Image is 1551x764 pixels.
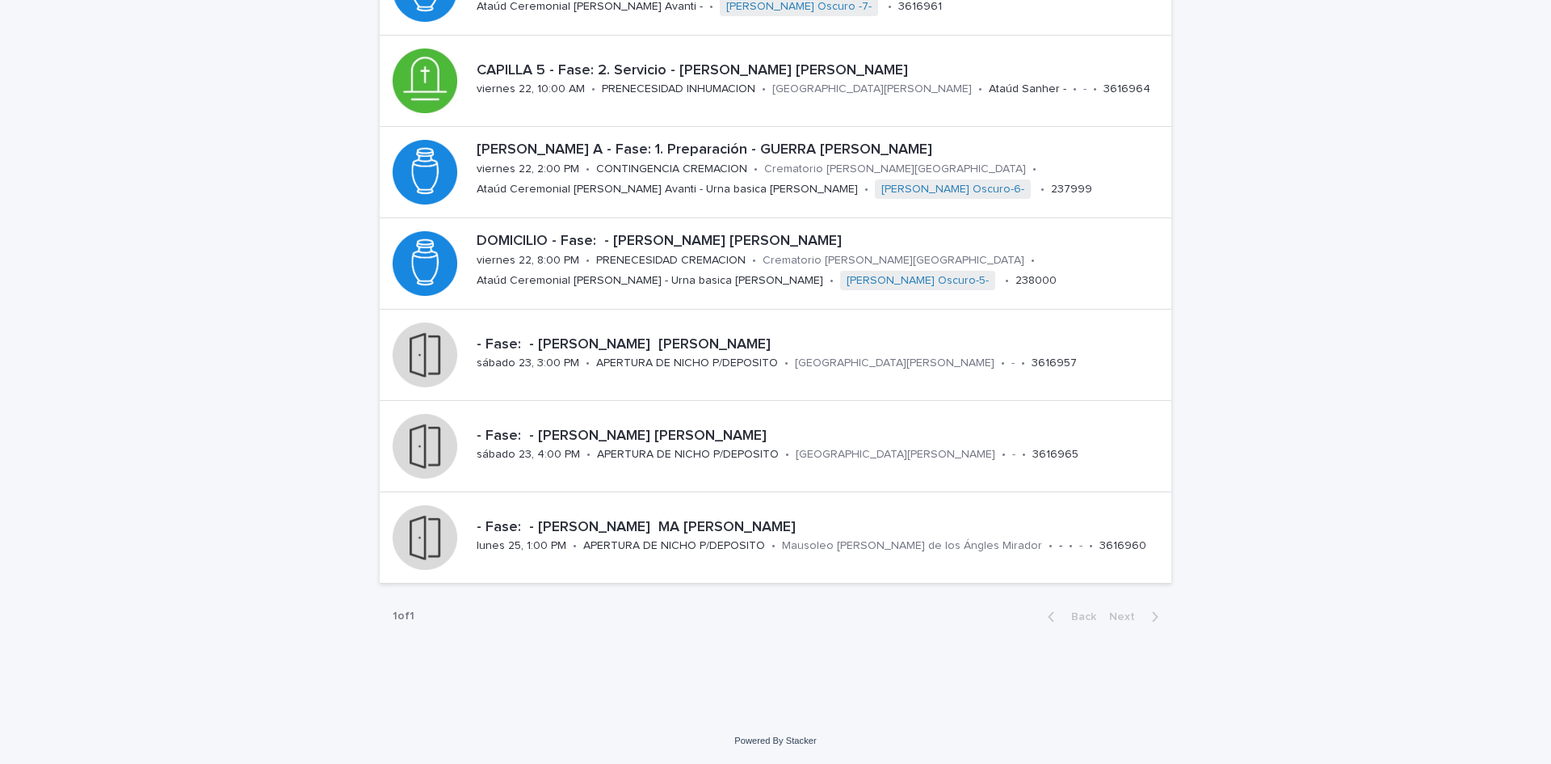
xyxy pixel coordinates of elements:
p: viernes 22, 8:00 PM [477,254,579,268]
p: Crematorio [PERSON_NAME][GEOGRAPHIC_DATA] [764,163,1026,176]
p: - Fase: - [PERSON_NAME] [PERSON_NAME] [477,428,1165,445]
p: 238000 [1015,274,1057,288]
p: CONTINGENCIA CREMACION [596,163,747,176]
p: • [1031,254,1035,268]
button: Next [1103,610,1171,624]
p: - [1011,357,1015,370]
p: • [762,82,766,96]
a: [PERSON_NAME] Oscuro-6- [881,183,1024,196]
p: 3616960 [1099,539,1146,553]
p: • [752,254,756,268]
p: Ataúd Ceremonial [PERSON_NAME] - Urna basica [PERSON_NAME] [477,274,823,288]
span: Back [1061,611,1096,623]
p: • [586,448,591,462]
p: DOMICILIO - Fase: - [PERSON_NAME] [PERSON_NAME] [477,233,1165,251]
p: • [784,357,788,370]
p: • [1073,82,1077,96]
p: • [1093,82,1097,96]
p: • [754,163,758,176]
p: APERTURA DE NICHO P/DEPOSITO [596,357,778,370]
p: 3616964 [1103,82,1150,96]
p: 3616965 [1032,448,1078,462]
p: • [1002,448,1006,462]
p: • [1001,357,1005,370]
p: • [573,539,577,553]
p: [PERSON_NAME] A - Fase: 1. Preparación - GUERRA [PERSON_NAME] [477,141,1165,159]
p: • [978,82,982,96]
p: - Fase: - [PERSON_NAME] [PERSON_NAME] [477,336,1165,354]
p: • [586,254,590,268]
p: - [1059,539,1062,553]
p: 1 of 1 [380,597,427,636]
a: - Fase: - [PERSON_NAME] [PERSON_NAME]sábado 23, 3:00 PM•APERTURA DE NICHO P/DEPOSITO•[GEOGRAPHIC_... [380,310,1171,401]
p: [GEOGRAPHIC_DATA][PERSON_NAME] [772,82,972,96]
p: • [1049,539,1053,553]
p: lunes 25, 1:00 PM [477,539,566,553]
p: • [1040,183,1045,196]
a: CAPILLA 5 - Fase: 2. Servicio - [PERSON_NAME] [PERSON_NAME]viernes 22, 10:00 AM•PRENECESIDAD INHU... [380,36,1171,127]
p: • [785,448,789,462]
p: • [771,539,775,553]
p: • [586,357,590,370]
p: • [586,163,590,176]
p: • [591,82,595,96]
p: • [1005,274,1009,288]
p: [GEOGRAPHIC_DATA][PERSON_NAME] [795,357,994,370]
p: Mausoleo [PERSON_NAME] de los Ángles Mirador [782,539,1042,553]
a: - Fase: - [PERSON_NAME] MA [PERSON_NAME]lunes 25, 1:00 PM•APERTURA DE NICHO P/DEPOSITO•Mausoleo [... [380,492,1171,584]
p: sábado 23, 3:00 PM [477,357,579,370]
a: Powered By Stacker [734,736,816,745]
p: • [830,274,834,288]
p: viernes 22, 10:00 AM [477,82,585,96]
span: Next [1109,611,1145,623]
p: viernes 22, 2:00 PM [477,163,579,176]
p: • [1032,163,1036,176]
p: - [1012,448,1015,462]
p: - [1083,82,1087,96]
a: DOMICILIO - Fase: - [PERSON_NAME] [PERSON_NAME]viernes 22, 8:00 PM•PRENECESIDAD CREMACION•Cremato... [380,218,1171,310]
p: Ataúd Ceremonial [PERSON_NAME] Avanti - Urna basica [PERSON_NAME] [477,183,858,196]
p: APERTURA DE NICHO P/DEPOSITO [597,448,779,462]
p: Ataúd Sanher - [989,82,1066,96]
p: APERTURA DE NICHO P/DEPOSITO [583,539,765,553]
p: • [864,183,868,196]
a: [PERSON_NAME] Oscuro-5- [847,274,989,288]
p: sábado 23, 4:00 PM [477,448,580,462]
p: - Fase: - [PERSON_NAME] MA [PERSON_NAME] [477,519,1165,537]
p: PRENECESIDAD CREMACION [596,254,746,268]
a: [PERSON_NAME] A - Fase: 1. Preparación - GUERRA [PERSON_NAME]viernes 22, 2:00 PM•CONTINGENCIA CRE... [380,127,1171,218]
p: • [1022,448,1026,462]
p: PRENECESIDAD INHUMACION [602,82,755,96]
p: 237999 [1051,183,1092,196]
p: [GEOGRAPHIC_DATA][PERSON_NAME] [796,448,995,462]
a: - Fase: - [PERSON_NAME] [PERSON_NAME]sábado 23, 4:00 PM•APERTURA DE NICHO P/DEPOSITO•[GEOGRAPHIC_... [380,401,1171,492]
p: 3616957 [1032,357,1077,370]
p: CAPILLA 5 - Fase: 2. Servicio - [PERSON_NAME] [PERSON_NAME] [477,62,1165,80]
p: - [1079,539,1082,553]
p: Crematorio [PERSON_NAME][GEOGRAPHIC_DATA] [763,254,1024,268]
p: • [1069,539,1073,553]
p: • [1089,539,1093,553]
p: • [1021,357,1025,370]
button: Back [1035,610,1103,624]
